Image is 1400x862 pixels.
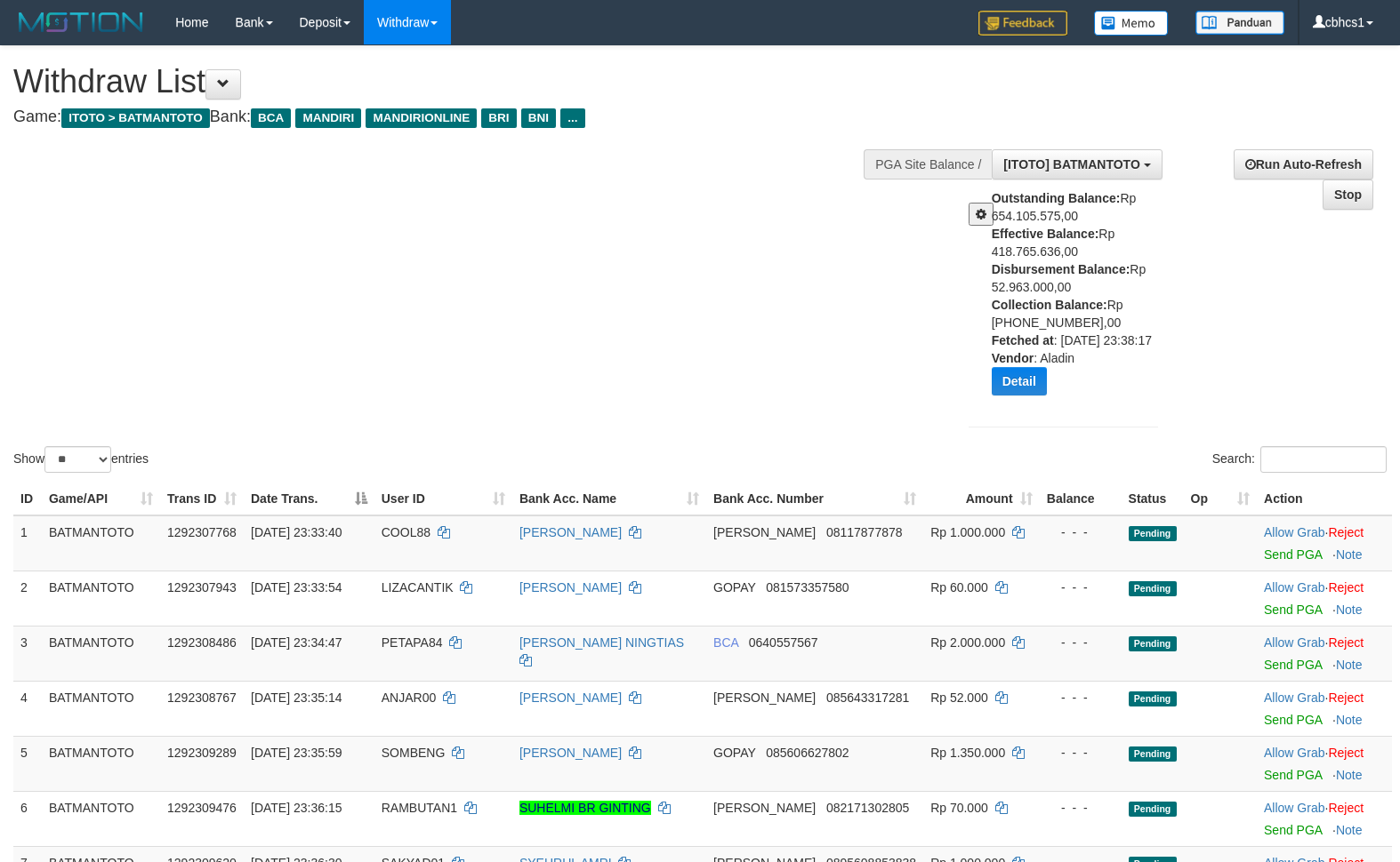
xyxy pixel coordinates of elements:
th: Date Trans.: activate to sort column descending [244,483,374,515]
td: · [1257,626,1392,681]
th: Amount: activate to sort column ascending [923,483,1039,515]
img: MOTION_logo.png [13,9,149,36]
a: Reject [1328,801,1364,815]
a: Allow Grab [1264,525,1324,539]
span: · [1264,525,1328,539]
span: Pending [1129,526,1177,541]
h1: Withdraw List [13,64,915,100]
a: Allow Grab [1264,690,1324,705]
td: · [1257,571,1392,626]
input: Search: [1260,446,1387,473]
span: PETAPA84 [382,635,443,650]
label: Show entries [13,446,149,473]
b: Fetched at [992,333,1054,347]
span: [ITOTO] BATMANTOTO [1003,157,1139,172]
span: Rp 1.350.000 [930,746,1005,760]
span: [DATE] 23:33:54 [251,580,342,595]
b: Outstanding Balance: [992,191,1121,205]
a: Reject [1328,580,1364,595]
span: Rp 70.000 [930,801,988,815]
th: Action [1257,483,1392,515]
button: [ITOTO] BATMANTOTO [992,149,1162,180]
th: Op: activate to sort column ascending [1184,483,1257,515]
span: [DATE] 23:33:40 [251,525,342,539]
span: Copy 0640557567 to clipboard [749,635,818,650]
td: BATMANTOTO [42,515,160,571]
th: ID [13,483,42,515]
a: Note [1336,713,1363,727]
span: Rp 60.000 [930,580,988,595]
td: BATMANTOTO [42,681,160,736]
a: Send PGA [1264,823,1322,837]
a: Send PGA [1264,547,1322,562]
div: - - - [1047,579,1114,596]
b: Vendor [992,351,1034,365]
a: Allow Grab [1264,635,1324,650]
img: Feedback.jpg [978,11,1067,36]
span: [DATE] 23:35:59 [251,746,342,760]
span: · [1264,635,1328,650]
a: Allow Grab [1264,746,1324,760]
a: Reject [1328,746,1364,760]
a: Reject [1328,690,1364,705]
img: Button%20Memo.svg [1094,11,1169,36]
td: 3 [13,626,42,681]
span: [DATE] 23:35:14 [251,690,342,705]
span: 1292308767 [167,690,237,705]
span: Copy 08117877878 to clipboard [826,525,903,539]
span: [PERSON_NAME] [713,690,816,705]
span: ... [560,108,584,128]
a: Note [1336,823,1363,837]
a: Reject [1328,525,1364,539]
a: SUHELMI BR GINTING [519,801,651,815]
a: Allow Grab [1264,580,1324,595]
h4: Game: Bank: [13,108,915,126]
td: · [1257,681,1392,736]
label: Search: [1212,446,1387,473]
b: Effective Balance: [992,227,1099,241]
span: 1292307943 [167,580,237,595]
span: · [1264,580,1328,595]
div: Rp 654.105.575,00 Rp 418.765.636,00 Rp 52.963.000,00 Rp [PHONE_NUMBER],00 : [DATE] 23:38:17 : Aladin [992,189,1171,409]
td: · [1257,791,1392,846]
a: [PERSON_NAME] [519,580,622,595]
span: [DATE] 23:36:15 [251,801,342,815]
td: · [1257,515,1392,571]
div: - - - [1047,634,1114,651]
span: [PERSON_NAME] [713,801,816,815]
th: Bank Acc. Name: activate to sort column ascending [512,483,706,515]
span: Copy 085606627802 to clipboard [766,746,849,760]
span: LIZACANTIK [382,580,454,595]
td: BATMANTOTO [42,626,160,681]
a: Send PGA [1264,603,1322,617]
a: Note [1336,768,1363,782]
a: Stop [1323,180,1373,210]
span: GOPAY [713,580,755,595]
td: 5 [13,736,42,791]
th: Balance [1040,483,1122,515]
span: GOPAY [713,746,755,760]
span: MANDIRIONLINE [366,108,477,128]
span: SOMBENG [382,746,446,760]
span: [DATE] 23:34:47 [251,635,342,650]
th: Status [1122,483,1184,515]
b: Disbursement Balance: [992,262,1130,276]
span: BRI [481,108,516,128]
span: Rp 2.000.000 [930,635,1005,650]
span: MANDIRI [295,108,361,128]
td: 2 [13,571,42,626]
span: Pending [1129,691,1177,706]
b: Collection Balance: [992,298,1107,312]
a: Note [1336,658,1363,672]
span: 1292309476 [167,801,237,815]
span: Copy 081573357580 to clipboard [766,580,849,595]
a: Note [1336,603,1363,617]
th: Bank Acc. Number: activate to sort column ascending [706,483,923,515]
span: Pending [1129,746,1177,762]
a: [PERSON_NAME] NINGTIAS [519,635,684,650]
a: Send PGA [1264,713,1322,727]
span: ITOTO > BATMANTOTO [61,108,210,128]
span: [PERSON_NAME] [713,525,816,539]
span: · [1264,746,1328,760]
span: RAMBUTAN1 [382,801,457,815]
